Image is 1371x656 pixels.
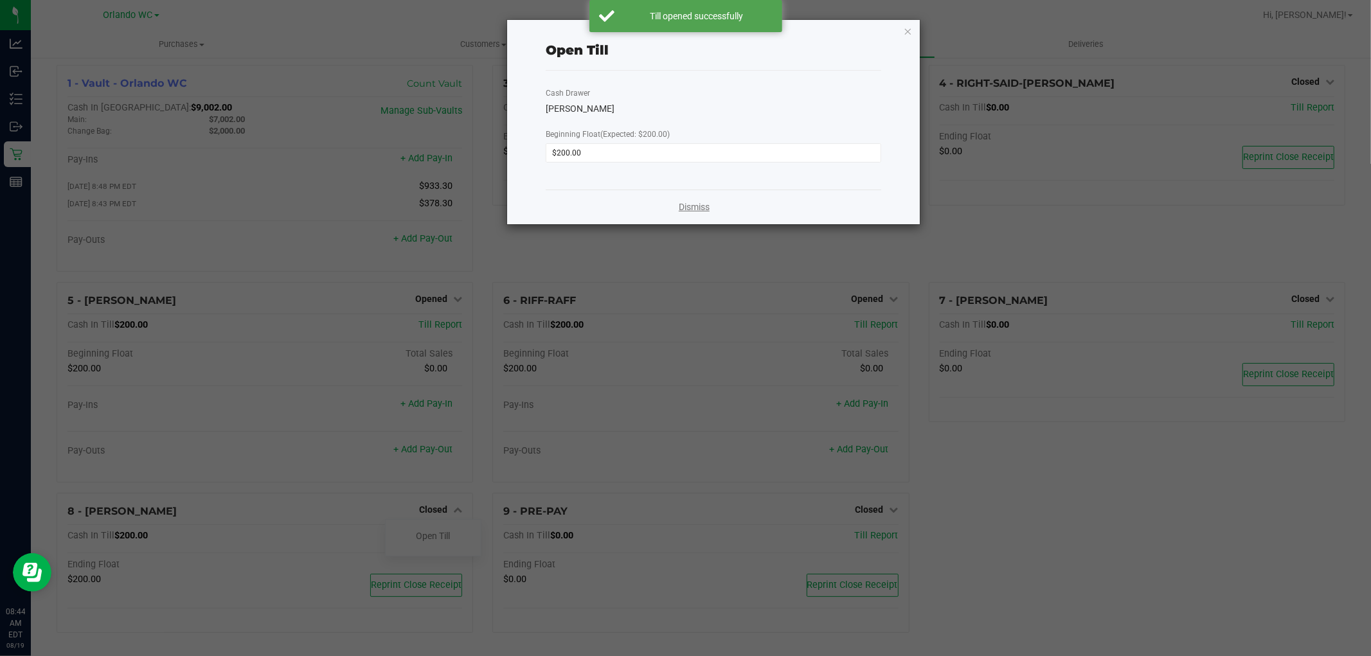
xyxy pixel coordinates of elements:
[546,130,670,139] span: Beginning Float
[679,200,710,214] a: Dismiss
[546,87,590,99] label: Cash Drawer
[622,10,773,22] div: Till opened successfully
[546,40,609,60] div: Open Till
[13,553,51,592] iframe: Resource center
[546,102,881,116] div: [PERSON_NAME]
[600,130,670,139] span: (Expected: $200.00)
